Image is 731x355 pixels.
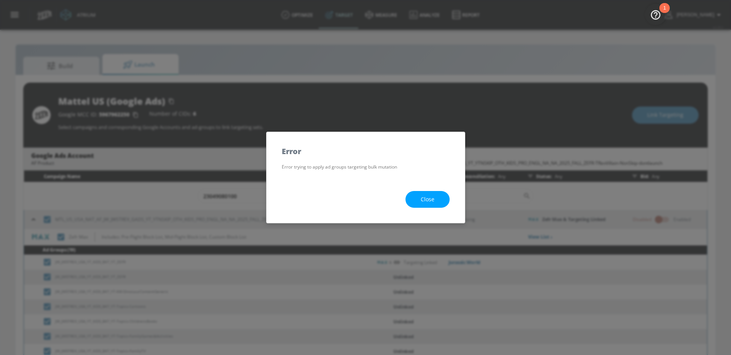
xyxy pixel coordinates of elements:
[282,163,450,171] p: Error trying to apply ad groups targeting bulk mutation
[663,8,666,18] div: 1
[645,4,666,25] button: Open Resource Center, 1 new notification
[282,147,301,155] h5: Error
[421,195,434,204] span: Close
[405,191,450,208] button: Close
